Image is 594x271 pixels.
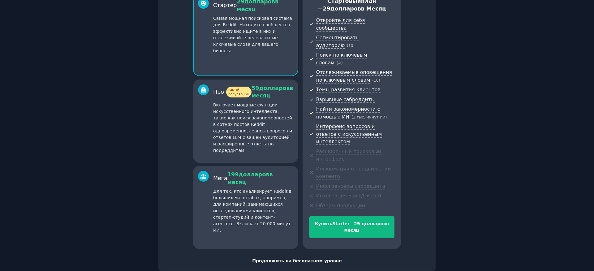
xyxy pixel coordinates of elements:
font: Откройте для себя сообщества [316,17,365,31]
font: Включает мощные функции искусственного интеллекта, такие как поиск закономерностей в сотнях посто... [213,102,292,153]
font: Купить [315,221,332,226]
font: Отслеживаемые оповещения по ключевым словам [316,69,392,83]
font: 2 тыс. минут ИИ [353,115,385,119]
font: ) [353,44,355,48]
font: Инфлюенсеры сабреддита [316,183,385,189]
font: Обзоры продукции [316,203,365,209]
font: Информация о продвижении контента [316,166,391,179]
font: Starter [332,221,350,226]
font: 59 [252,85,259,91]
font: ∞ [338,61,341,65]
font: Расширенный поисковый интерфейс [316,148,381,162]
font: ) [379,78,380,83]
font: Поиск по ключевым словам [316,52,367,66]
font: Взрывные сабреддиты [316,97,375,102]
font: Интеграция Slack/Discord [316,193,381,199]
font: Сегментировать аудиторию [316,35,359,48]
button: КупитьStarter—29 долларовв месяц [309,216,394,238]
font: Самая мощная поисковая система для Reddit. Находите сообщества, эффективно ищите в них и отслежив... [213,16,292,53]
font: ) [385,115,387,119]
font: в месяц [344,221,389,233]
font: Для тех, кто анализирует Reddit в больших масштабах, например, для компаний, занимающихся исследо... [213,189,291,233]
font: Про [213,89,224,95]
font: долларов [330,6,361,12]
font: долларов [259,85,290,91]
font: Мега [213,175,227,181]
font: самый популярный [228,88,249,96]
font: Темы развития клиентов [316,87,381,92]
font: 29 долларов [354,221,386,226]
font: ( [337,61,338,65]
font: 199 [227,171,239,178]
font: — [350,221,354,226]
font: в месяц [361,6,386,12]
font: ( [351,115,353,119]
font: Стартер [213,2,237,8]
font: в месяц [227,171,273,185]
font: Найти закономерности с помощью ИИ [316,106,380,120]
font: 10 [374,78,379,83]
font: ( [372,78,374,83]
font: 10 [348,44,353,48]
font: 29 [323,6,330,12]
font: Интерфейс вопросов и ответов с искусственным интеллектом [316,123,382,144]
font: ( [347,44,348,48]
font: долларов [239,171,269,178]
font: Продолжить на бесплатном уровне [252,258,342,263]
font: ) [341,61,343,65]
